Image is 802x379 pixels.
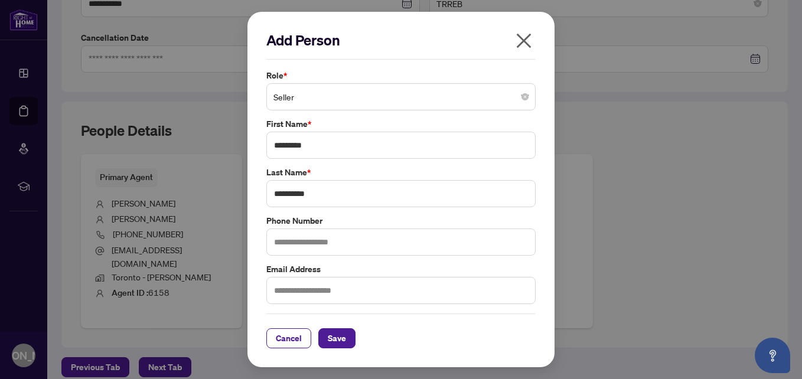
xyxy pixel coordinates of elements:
[328,329,346,348] span: Save
[318,328,356,348] button: Save
[266,31,536,50] h2: Add Person
[266,328,311,348] button: Cancel
[266,214,536,227] label: Phone Number
[755,338,790,373] button: Open asap
[514,31,533,50] span: close
[266,263,536,276] label: Email Address
[276,329,302,348] span: Cancel
[273,86,529,108] span: Seller
[266,69,536,82] label: Role
[266,166,536,179] label: Last Name
[521,93,529,100] span: close-circle
[266,117,536,130] label: First Name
